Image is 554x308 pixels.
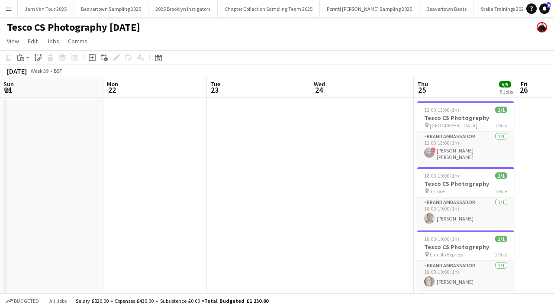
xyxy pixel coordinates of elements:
[431,147,436,152] span: !
[430,188,446,195] span: 3 stores
[3,80,14,88] span: Sun
[28,37,38,45] span: Edit
[14,298,39,304] span: Budgeted
[106,85,118,95] span: 22
[499,81,511,88] span: 5/5
[7,67,27,75] div: [DATE]
[314,80,325,88] span: Wed
[495,188,507,195] span: 1 Role
[416,85,428,95] span: 25
[218,0,320,17] button: Chapter Collection Sampling Team 2025
[210,80,220,88] span: Tue
[54,68,62,74] div: BST
[7,37,19,45] span: View
[417,261,514,290] app-card-role: Brand Ambassador1/118:00-19:00 (1h)[PERSON_NAME]
[4,296,40,306] button: Budgeted
[499,88,513,95] div: 5 Jobs
[424,107,459,113] span: 12:00-13:00 (1h)
[424,236,459,242] span: 18:00-19:00 (1h)
[495,122,507,129] span: 1 Role
[417,167,514,227] app-job-card: 18:00-19:00 (1h)1/1Tesco CS Photography 3 stores1 RoleBrand Ambassador1/118:00-19:00 (1h)[PERSON_...
[29,68,50,74] span: Week 39
[24,36,41,47] a: Edit
[417,132,514,164] app-card-role: Brand Ambassador1/112:00-13:00 (1h)![PERSON_NAME] [PERSON_NAME]
[46,37,59,45] span: Jobs
[417,101,514,164] app-job-card: 12:00-13:00 (1h)1/1Tesco CS Photography [GEOGRAPHIC_DATA]1 RoleBrand Ambassador1/112:00-13:00 (1h...
[107,80,118,88] span: Mon
[2,85,14,95] span: 21
[519,85,528,95] span: 26
[539,3,550,14] a: 6
[68,37,87,45] span: Comms
[417,114,514,122] h3: Tesco CS Photography
[7,21,140,34] h1: Tesco CS Photography [DATE]
[64,36,91,47] a: Comms
[495,107,507,113] span: 1/1
[419,0,474,17] button: Beavertown Beats
[320,0,419,17] button: Poretti [PERSON_NAME] Sampling 2025
[43,36,63,47] a: Jobs
[430,251,463,258] span: Lincoln Express
[495,236,507,242] span: 1/1
[521,80,528,88] span: Fri
[204,298,268,304] span: Total Budgeted £1 250.00
[495,251,507,258] span: 1 Role
[495,172,507,179] span: 1/1
[417,243,514,251] h3: Tesco CS Photography
[417,180,514,188] h3: Tesco CS Photography
[209,85,220,95] span: 23
[537,22,547,32] app-user-avatar: Danielle Ferguson
[424,172,459,179] span: 18:00-19:00 (1h)
[18,0,74,17] button: Jam Van Tour 2025
[547,2,551,8] span: 6
[76,298,268,304] div: Salary £820.00 + Expenses £430.00 + Subsistence £0.00 =
[417,80,428,88] span: Thu
[3,36,23,47] a: View
[474,0,534,17] button: Stella Trainings 2025
[312,85,325,95] span: 24
[417,230,514,290] app-job-card: 18:00-19:00 (1h)1/1Tesco CS Photography Lincoln Express1 RoleBrand Ambassador1/118:00-19:00 (1h)[...
[417,198,514,227] app-card-role: Brand Ambassador1/118:00-19:00 (1h)[PERSON_NAME]
[48,298,68,304] span: All jobs
[430,122,477,129] span: [GEOGRAPHIC_DATA]
[148,0,218,17] button: 2025 Brooklyn Instigators
[74,0,148,17] button: Beavertown Sampling 2025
